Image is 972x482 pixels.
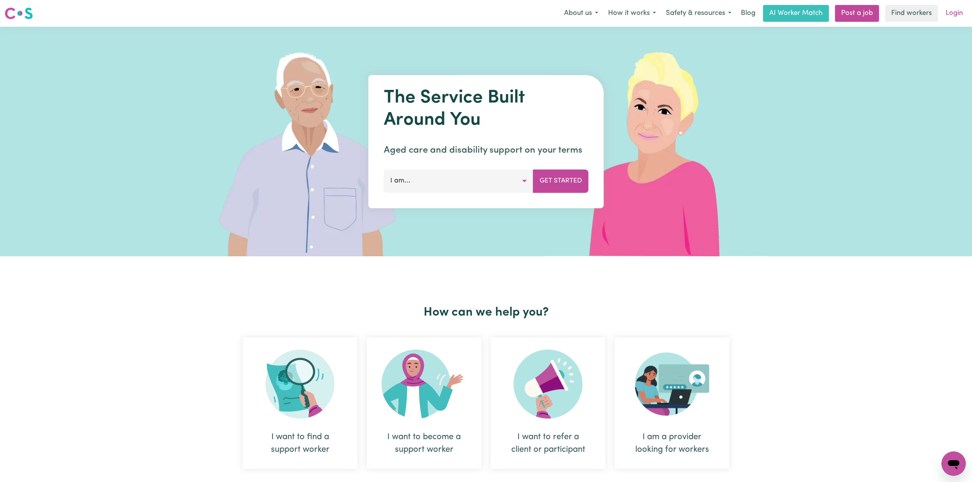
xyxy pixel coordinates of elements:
img: Careseekers logo [5,7,33,20]
a: AI Worker Match [763,5,829,22]
h2: How can we help you? [238,305,734,320]
div: I want to find a support worker [261,431,339,456]
button: I am... [384,169,533,192]
img: Search [266,350,334,418]
a: Post a job [835,5,879,22]
div: I want to become a support worker [367,337,481,469]
div: I want to refer a client or participant [491,337,605,469]
div: I want to find a support worker [243,337,357,469]
a: Blog [736,5,760,22]
button: Get Started [533,169,589,192]
div: I want to refer a client or participant [509,431,587,456]
p: Aged care and disability support on your terms [384,143,589,157]
img: Provider [635,350,709,418]
img: Refer [514,350,582,418]
div: I want to become a support worker [385,431,463,456]
h1: The Service Built Around You [384,87,589,131]
button: How it works [603,5,661,21]
a: Find workers [885,5,938,22]
iframe: Button to launch messaging window [941,451,966,476]
a: Careseekers logo [5,5,33,22]
img: Become Worker [382,350,466,418]
div: I am a provider looking for workers [615,337,729,469]
button: Safety & resources [661,5,736,21]
a: Login [941,5,967,22]
div: I am a provider looking for workers [633,431,711,456]
button: About us [559,5,603,21]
